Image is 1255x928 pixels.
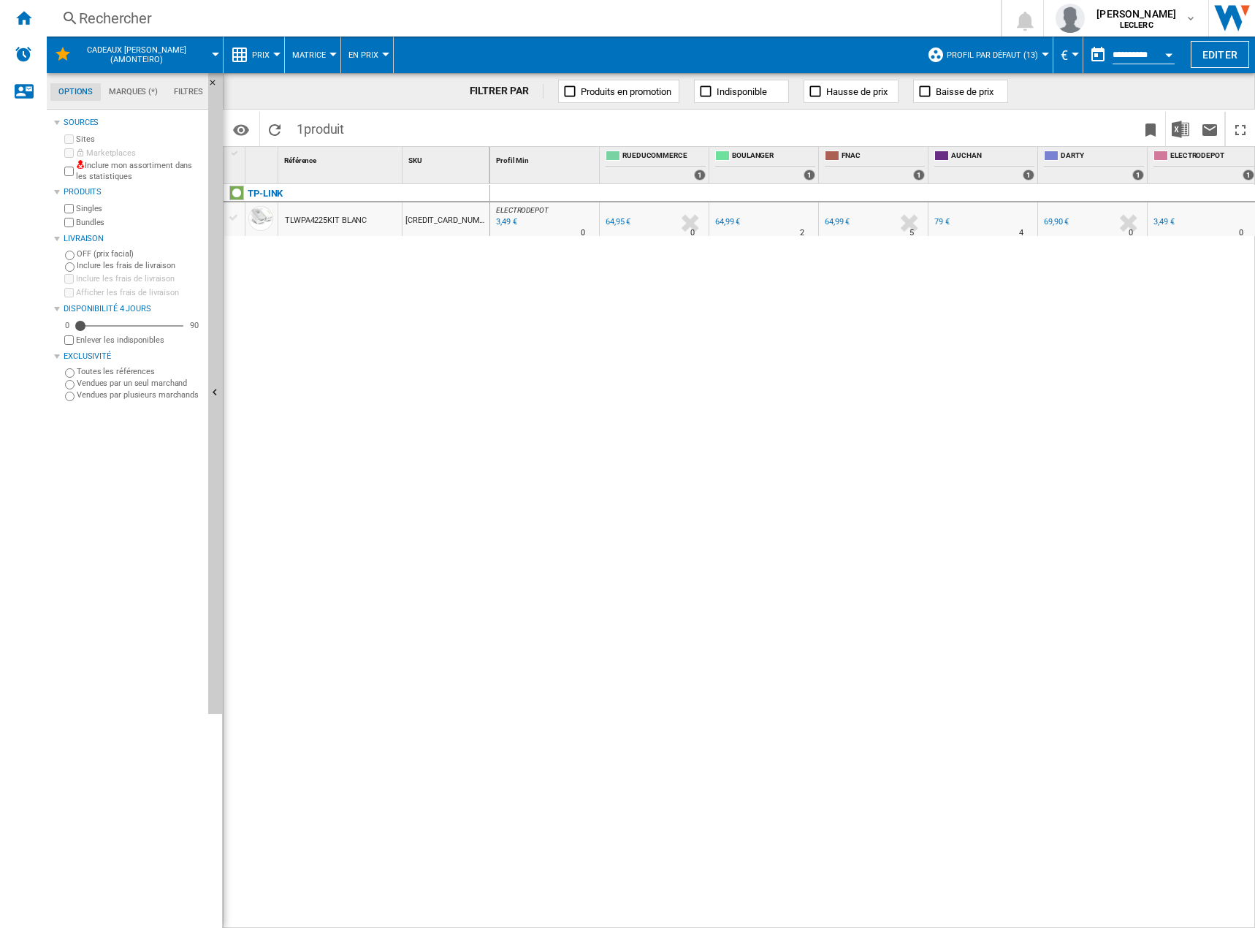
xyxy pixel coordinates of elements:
[1132,170,1144,180] div: 1 offers sold by DARTY
[603,147,709,183] div: RUEDUCOMMERCE 1 offers sold by RUEDUCOMMERCE
[1151,215,1174,229] div: 3,49 €
[1042,215,1069,229] div: 69,90 €
[61,320,73,331] div: 0
[76,217,202,228] label: Bundles
[951,151,1034,163] span: AUCHAN
[1170,151,1254,163] span: ELECTRODEPOT
[1083,40,1113,69] button: md-calendar
[822,147,928,183] div: FNAC 1 offers sold by FNAC
[348,37,386,73] div: En Prix
[65,392,75,401] input: Vendues par plusieurs marchands
[606,217,630,227] div: 64,95 €
[581,226,585,240] div: Délai de livraison : 0 jour
[936,86,993,97] span: Baisse de prix
[284,156,316,164] span: Référence
[65,368,75,378] input: Toutes les références
[231,37,277,73] div: Prix
[79,8,963,28] div: Rechercher
[64,162,74,180] input: Inclure mon assortiment dans les statistiques
[77,37,210,73] button: Cadeaux [PERSON_NAME] (amonteiro)
[50,83,101,101] md-tab-item: Options
[405,147,489,170] div: SKU Sort None
[1061,47,1068,63] span: €
[690,226,695,240] div: Délai de livraison : 0 jour
[1023,170,1034,180] div: 1 offers sold by AUCHAN
[208,73,223,714] button: Masquer
[248,147,278,170] div: Sort None
[913,170,925,180] div: 1 offers sold by FNAC
[1226,112,1255,146] button: Plein écran
[1172,121,1189,138] img: excel-24x24.png
[285,204,367,237] div: TLWPA4225KIT BLANC
[248,185,283,202] div: Cliquez pour filtrer sur cette marque
[76,203,202,214] label: Singles
[348,50,378,60] span: En Prix
[1195,112,1224,146] button: Envoyer ce rapport par email
[494,215,516,229] div: Mise à jour : vendredi 19 septembre 2025 10:08
[64,186,202,198] div: Produits
[1044,217,1069,227] div: 69,90 €
[260,112,289,146] button: Recharger
[15,45,32,63] img: alerts-logo.svg
[1120,20,1153,30] b: LECLERC
[64,148,74,158] input: Marketplaces
[64,351,202,362] div: Exclusivité
[76,273,202,284] label: Inclure les frais de livraison
[934,217,950,227] div: 79 €
[1061,37,1075,73] button: €
[800,226,804,240] div: Délai de livraison : 2 jours
[909,226,914,240] div: Délai de livraison : 5 jours
[1129,226,1133,240] div: Délai de livraison : 0 jour
[64,303,202,315] div: Disponibilité 4 Jours
[732,151,815,163] span: BOULANGER
[64,204,74,213] input: Singles
[931,147,1037,183] div: AUCHAN 1 offers sold by AUCHAN
[64,288,74,297] input: Afficher les frais de livraison
[1239,226,1243,240] div: Délai de livraison : 0 jour
[717,86,767,97] span: Indisponible
[76,319,183,333] md-slider: Disponibilité
[281,147,402,170] div: Référence Sort None
[208,73,226,99] button: Masquer
[77,389,202,400] label: Vendues par plusieurs marchands
[64,335,74,345] input: Afficher les frais de livraison
[1191,41,1249,68] button: Editer
[76,134,202,145] label: Sites
[252,37,277,73] button: Prix
[76,335,202,346] label: Enlever les indisponibles
[64,274,74,284] input: Inclure les frais de livraison
[826,86,888,97] span: Hausse de prix
[403,202,489,236] div: [CREDIT_CARD_NUMBER]
[947,50,1038,60] span: Profil par défaut (13)
[823,215,850,229] div: 64,99 €
[76,160,202,183] label: Inclure mon assortiment dans les statistiques
[77,366,202,377] label: Toutes les références
[1156,39,1182,66] button: Open calendar
[1096,7,1176,21] span: [PERSON_NAME]
[493,147,599,170] div: Sort None
[932,215,950,229] div: 79 €
[292,37,333,73] button: Matrice
[77,378,202,389] label: Vendues par un seul marchand
[947,37,1045,73] button: Profil par défaut (13)
[713,215,740,229] div: 64,99 €
[76,148,202,159] label: Marketplaces
[715,217,740,227] div: 64,99 €
[804,170,815,180] div: 1 offers sold by BOULANGER
[496,206,549,214] span: ELECTRODEPOT
[927,37,1045,73] div: Profil par défaut (13)
[842,151,925,163] span: FNAC
[470,84,544,99] div: FILTRER PAR
[65,262,75,272] input: Inclure les frais de livraison
[76,160,85,169] img: mysite-not-bg-18x18.png
[64,117,202,129] div: Sources
[64,218,74,227] input: Bundles
[226,116,256,142] button: Options
[405,147,489,170] div: Sort None
[1243,170,1254,180] div: 1 offers sold by ELECTRODEPOT
[1061,151,1144,163] span: DARTY
[1041,147,1147,183] div: DARTY 1 offers sold by DARTY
